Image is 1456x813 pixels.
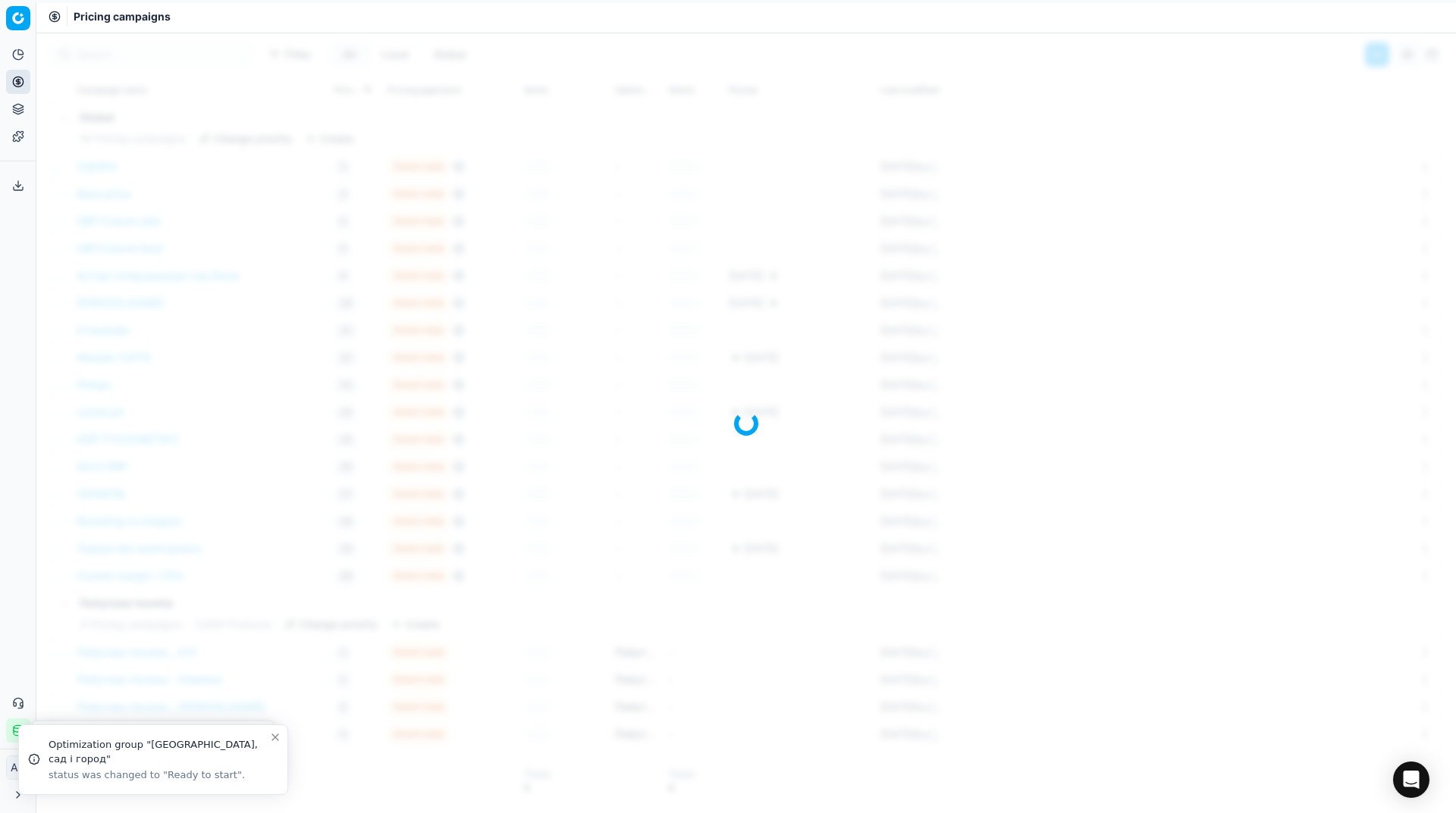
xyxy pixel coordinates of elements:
[7,756,30,779] span: АП
[49,737,269,767] div: Optimization group "[GEOGRAPHIC_DATA], сад і город"
[49,768,269,782] div: status was changed to "Ready to start".
[74,9,171,24] span: Pricing campaigns
[6,755,30,780] button: АП
[1393,761,1429,798] div: Open Intercom Messenger
[266,728,284,746] button: Close toast
[74,9,171,24] nav: breadcrumb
